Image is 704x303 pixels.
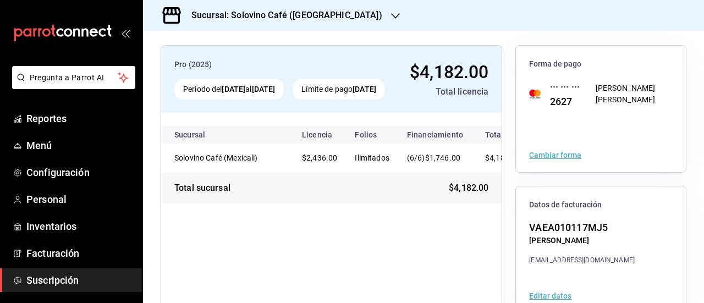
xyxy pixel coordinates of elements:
[121,29,130,37] button: open_drawer_menu
[293,79,385,100] div: Límite de pago
[222,85,245,93] strong: [DATE]
[407,152,463,164] div: (6/6)
[174,79,284,100] div: Periodo del al
[174,181,230,195] div: Total sucursal
[26,246,134,261] span: Facturación
[398,126,472,144] th: Financiamiento
[596,82,673,106] div: [PERSON_NAME] [PERSON_NAME]
[26,273,134,288] span: Suscripción
[472,126,538,144] th: Total
[174,130,235,139] div: Sucursal
[529,200,673,210] span: Datos de facturación
[449,181,488,195] span: $4,182.00
[353,85,376,93] strong: [DATE]
[252,85,276,93] strong: [DATE]
[529,235,635,246] div: [PERSON_NAME]
[485,153,520,162] span: $4,182.00
[529,292,571,300] button: Editar datos
[30,72,118,84] span: Pregunta a Parrot AI
[529,255,635,265] div: [EMAIL_ADDRESS][DOMAIN_NAME]
[541,79,582,109] div: ··· ··· ··· 2627
[26,111,134,126] span: Reportes
[293,126,346,144] th: Licencia
[174,59,393,70] div: Pro (2025)
[26,165,134,180] span: Configuración
[410,62,488,82] span: $4,182.00
[346,144,398,173] td: Ilimitados
[425,153,460,162] span: $1,746.00
[26,192,134,207] span: Personal
[8,80,135,91] a: Pregunta a Parrot AI
[302,153,337,162] span: $2,436.00
[26,138,134,153] span: Menú
[529,220,635,235] div: VAEA010117MJ5
[12,66,135,89] button: Pregunta a Parrot AI
[529,59,673,69] span: Forma de pago
[346,126,398,144] th: Folios
[174,152,284,163] div: Solovino Café (Mexicali)
[402,85,489,98] div: Total licencia
[529,151,581,159] button: Cambiar forma
[183,9,382,22] h3: Sucursal: Solovino Café ([GEOGRAPHIC_DATA])
[26,219,134,234] span: Inventarios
